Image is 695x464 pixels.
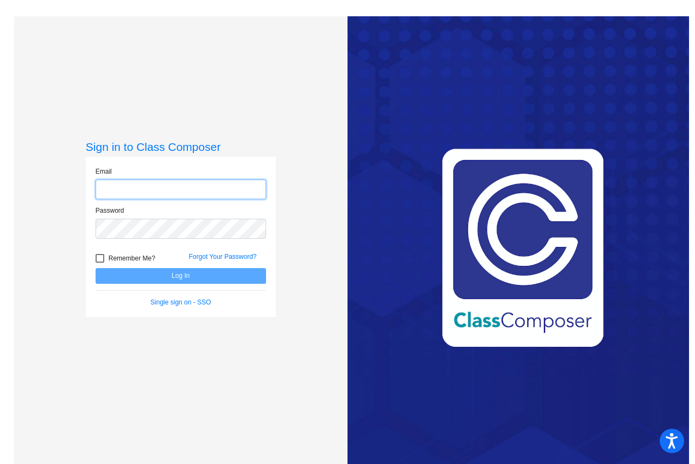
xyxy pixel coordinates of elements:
label: Password [96,206,124,215]
a: Single sign on - SSO [150,298,211,306]
button: Log In [96,268,266,284]
a: Forgot Your Password? [189,253,257,260]
label: Email [96,167,112,176]
h3: Sign in to Class Composer [86,140,276,154]
span: Remember Me? [109,252,155,265]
